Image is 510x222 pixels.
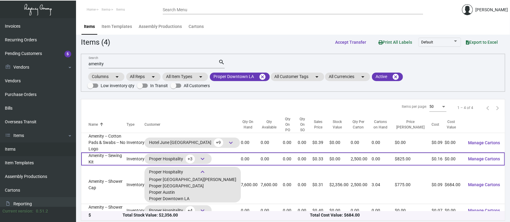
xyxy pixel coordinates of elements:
td: 0.00 [372,204,395,217]
button: Accept Transfer [330,37,371,48]
div: Qty On SO [298,116,312,133]
td: 0.00 [283,204,298,217]
div: Cartons on Hand [372,119,390,130]
mat-chip: Proper Downtown LA [210,73,270,81]
div: Proper Downtown LA [149,196,189,202]
span: keyboard_arrow_down [199,155,206,162]
div: Qty On Hand [241,119,255,130]
span: +9 [214,138,223,147]
td: 0.00 [298,133,312,152]
td: $0.39 [312,133,329,152]
div: Stock Value [330,119,345,130]
td: $0.00 [395,133,432,152]
td: 0.00 [298,204,312,217]
div: Current version: [2,208,33,214]
td: $0.00 [395,204,432,217]
span: Print All Labels [378,40,412,45]
mat-icon: arrow_drop_down [197,73,204,80]
button: Next page [493,103,502,113]
div: Total Cost Value: $684.00 [310,212,498,219]
td: $0.00 [330,152,351,166]
td: $0.07 [432,204,445,217]
div: Assembly Productions [139,23,182,30]
div: Qty On PO [283,116,298,133]
span: +3 [186,155,195,163]
td: 7,600.00 [241,166,261,204]
td: 2,500.00 [351,166,372,204]
div: Proper [GEOGRAPHIC_DATA][PERSON_NAME] [149,176,236,183]
td: Inventory [127,166,144,204]
div: Proper [GEOGRAPHIC_DATA] [149,183,204,189]
span: In Transit [150,82,168,89]
td: $0.31 [312,166,329,204]
td: $0.33 [312,152,329,166]
td: 0.00 [372,152,395,166]
mat-icon: arrow_drop_down [150,73,157,80]
div: Cost Value [445,119,458,130]
td: $0.16 [432,152,445,166]
div: Qty Per Carton [351,119,372,130]
mat-icon: arrow_drop_down [313,73,321,80]
button: Export to Excel [461,37,503,48]
mat-chip: All Reps [126,73,161,81]
span: Default [421,40,433,44]
td: $825.00 [395,152,432,166]
td: 0.00 [241,204,261,217]
div: Name [88,122,98,127]
div: Qty On Hand [241,119,261,130]
td: Inventory [127,133,144,152]
td: $0.00 [445,152,463,166]
button: Manage Cartons [463,205,505,216]
td: $0.40 [312,204,329,217]
span: Manage Cartons [468,156,500,161]
mat-chip: Active [372,73,403,81]
td: $0.09 [432,133,445,152]
div: Cost [432,122,439,127]
img: admin@bootstrapmaster.com [462,4,473,15]
span: 50 [429,104,434,109]
mat-select: Items per page: [429,105,446,109]
div: Proper Hospitality [149,167,236,176]
td: Amenity -- Shower Cap [81,166,127,204]
div: Item Templates [102,23,132,30]
span: All Customers [184,82,210,89]
div: Proper Hospitality [149,206,207,215]
span: Manage Cartons [468,208,500,213]
div: Items [84,23,95,30]
td: Inventory [127,204,144,217]
span: keyboard_arrow_down [227,139,234,146]
div: Proper Austin [149,189,175,196]
td: 0.00 [261,133,283,152]
div: Cost Value [445,119,463,130]
div: Total Stock Value: $2,356.00 [123,212,310,219]
div: Sales Price [312,119,324,130]
td: 2,500.00 [351,152,372,166]
span: Home [87,8,96,12]
td: 0.00 [283,152,298,166]
div: $ [88,212,123,219]
td: Amenity -- Cotton Pads & Swabs -- No Logo [81,133,127,152]
td: $2,356.00 [330,166,351,204]
td: $0.00 [445,133,463,152]
td: 0.00 [351,204,372,217]
div: Cartons [189,23,204,30]
span: Manage Cartons [468,182,500,187]
div: 1 – 4 of 4 [457,105,473,111]
span: Items [102,8,110,12]
span: Accept Transfer [335,40,366,45]
td: 0.00 [298,166,312,204]
div: Qty Per Carton [351,119,366,130]
span: Export to Excel [466,40,498,45]
td: 7,600.00 [261,166,283,204]
td: 0.00 [351,133,372,152]
td: 0.00 [298,152,312,166]
td: 0.00 [241,152,261,166]
td: Amenity -- Shower Cap -- No Logo [81,204,127,217]
td: 0.00 [241,133,261,152]
div: Qty Available [261,119,277,130]
span: Items [116,8,125,12]
td: $775.00 [395,166,432,204]
div: Name [88,122,127,127]
button: Manage Cartons [463,153,505,164]
button: Previous page [483,103,493,113]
